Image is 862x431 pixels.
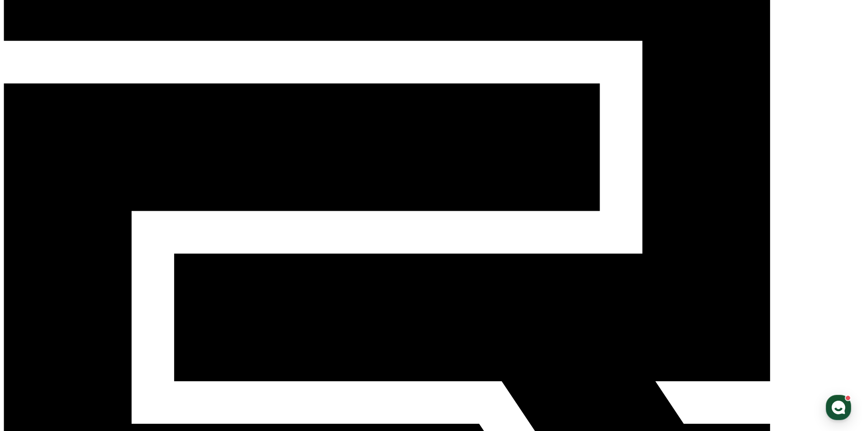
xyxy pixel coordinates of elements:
[83,301,94,308] span: 대화
[29,300,34,308] span: 홈
[60,287,117,309] a: 대화
[117,287,174,309] a: 설정
[140,300,151,308] span: 설정
[3,287,60,309] a: 홈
